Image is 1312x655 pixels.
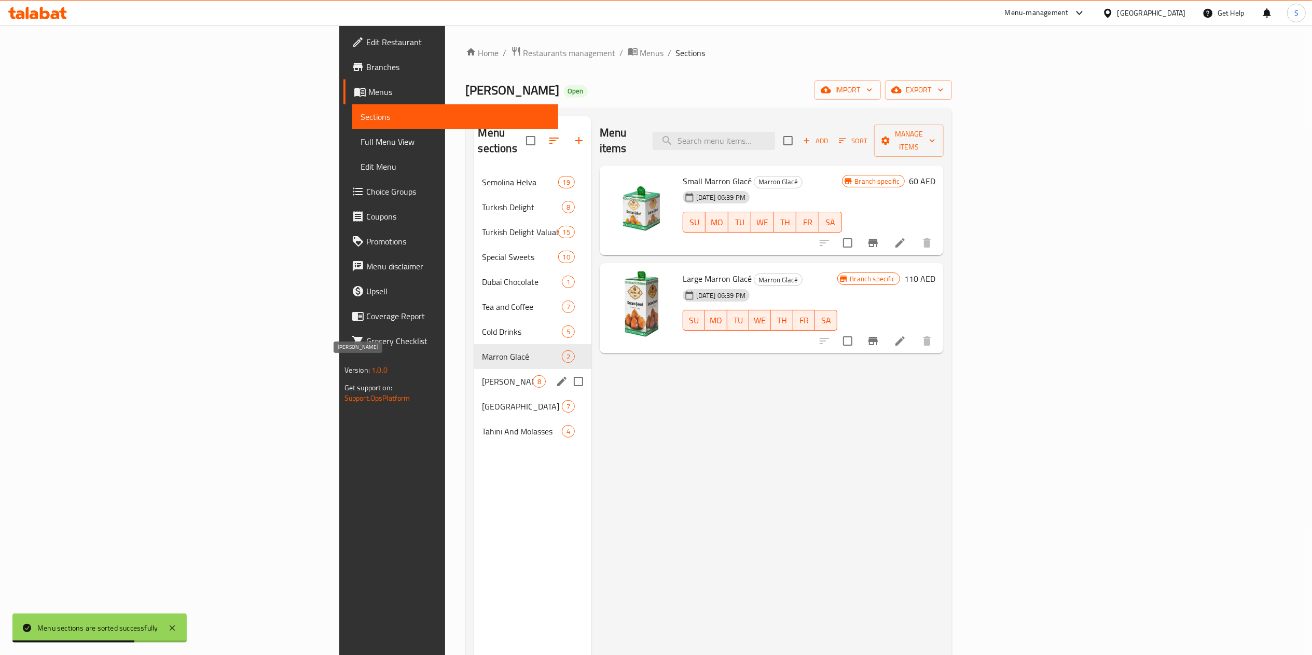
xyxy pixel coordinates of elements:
span: Edit Restaurant [366,36,550,48]
span: Menus [640,47,664,59]
a: Edit menu item [894,237,906,249]
a: Support.OpsPlatform [344,391,410,405]
a: Grocery Checklist [343,329,558,353]
span: Tahini And Molasses [482,425,562,438]
span: Large Marron Glacé [683,271,752,286]
span: Choice Groups [366,185,550,198]
div: Menu sections are sorted successfully [37,622,158,634]
a: Sections [352,104,558,129]
div: Special Sweets [482,251,558,263]
span: Marron Glacé [482,350,562,363]
span: Tea and Coffee [482,301,562,313]
a: Menus [343,79,558,104]
nav: breadcrumb [466,46,952,60]
button: Add [799,133,832,149]
span: 8 [533,377,545,387]
button: Add section [567,128,591,153]
img: Large Marron Glacé [608,271,674,338]
button: SA [815,310,837,331]
span: SU [687,313,701,328]
span: [GEOGRAPHIC_DATA] [482,400,562,413]
span: Dubai Chocolate [482,276,562,288]
a: Promotions [343,229,558,254]
div: Open [564,85,588,98]
span: MO [709,313,723,328]
div: items [562,425,575,438]
span: Marron Glacé [754,274,802,286]
button: delete [915,230,940,255]
a: Edit Menu [352,154,558,179]
li: / [620,47,624,59]
span: WE [755,215,770,230]
span: [DATE] 06:39 PM [692,291,750,301]
span: Version: [344,363,370,377]
span: export [893,84,944,97]
button: TH [771,310,793,331]
span: Open [564,87,588,95]
span: Sort sections [542,128,567,153]
span: [DATE] 06:39 PM [692,193,750,202]
img: Small Marron Glacé [608,174,674,240]
span: Turkısh Delight [482,201,562,213]
span: Upsell [366,285,550,297]
span: Full Menu View [361,135,550,148]
span: SA [823,215,838,230]
span: Promotions [366,235,550,248]
span: 5 [562,327,574,337]
span: Restaurants management [523,47,616,59]
a: Full Menu View [352,129,558,154]
a: Branches [343,54,558,79]
span: Select section [777,130,799,152]
span: Coverage Report [366,310,550,322]
nav: Menu sections [474,166,591,448]
h2: Menu items [600,125,640,156]
a: Menus [628,46,664,60]
button: export [885,80,952,100]
span: 1.0.0 [372,363,388,377]
div: Cold Drinks5 [474,319,591,344]
button: import [814,80,881,100]
button: delete [915,329,940,353]
button: Branch-specific-item [861,230,886,255]
div: Turkısh Delight8 [474,195,591,220]
div: Tea and Coffee7 [474,294,591,319]
button: MO [706,212,728,233]
span: Add item [799,133,832,149]
div: items [562,301,575,313]
button: SA [819,212,842,233]
button: TU [727,310,749,331]
span: Get support on: [344,381,392,394]
div: Marron Glacé [754,274,803,286]
button: SU [683,212,706,233]
span: FR [797,313,811,328]
span: Turkish Delight Valuable Stones [482,226,558,238]
span: TU [731,313,745,328]
span: Branches [366,61,550,73]
div: Turkish Delight Valuable Stones15 [474,220,591,244]
a: Coupons [343,204,558,229]
div: Menu-management [1005,7,1069,19]
span: Branch specific [851,176,904,186]
span: TH [775,313,789,328]
span: 2 [562,352,574,362]
button: FR [793,310,815,331]
span: Sections [676,47,706,59]
span: [PERSON_NAME] [482,375,533,388]
span: Semolina Helva [482,176,558,188]
span: 19 [559,178,574,187]
div: Marron Glacé [754,176,803,188]
span: FR [800,215,815,230]
div: items [558,226,575,238]
button: SU [683,310,705,331]
button: TH [774,212,797,233]
span: 1 [562,277,574,287]
span: SA [819,313,833,328]
button: WE [751,212,774,233]
span: Add [802,135,830,147]
a: Choice Groups [343,179,558,204]
span: import [823,84,873,97]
